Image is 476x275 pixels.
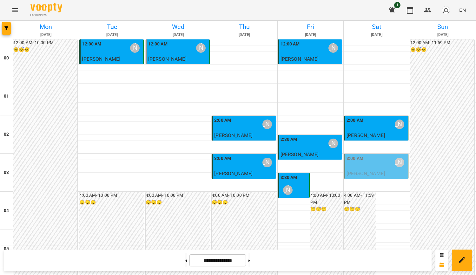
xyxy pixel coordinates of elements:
img: Voopty Logo [30,3,62,12]
div: Курбанова Софія [328,43,338,53]
span: [PERSON_NAME] [281,56,319,62]
span: EN [459,7,466,13]
button: Menu [8,3,23,18]
label: 3:30 AM [281,174,297,181]
h6: 4:00 AM - 10:00 PM [212,192,276,199]
label: 2:00 AM [347,117,363,124]
h6: 4:00 AM - 10:00 PM [146,192,210,199]
label: 12:00 AM [148,41,168,48]
h6: 😴😴😴 [410,46,474,53]
h6: [DATE] [146,32,210,38]
h6: 😴😴😴 [212,199,276,206]
div: Курбанова Софія [262,158,272,167]
h6: [DATE] [14,32,78,38]
label: 2:30 AM [281,136,297,143]
label: 3:00 AM [214,155,231,162]
span: [PERSON_NAME] [82,56,120,62]
div: Курбанова Софія [196,43,206,53]
h6: 😴😴😴 [344,206,376,213]
div: Курбанова Софія [283,185,293,195]
span: [PERSON_NAME] [214,132,253,138]
p: індивід МА 45 хв [214,177,274,185]
img: avatar_s.png [441,6,450,15]
h6: 😴😴😴 [310,206,342,213]
label: 2:00 AM [214,117,231,124]
label: 12:00 AM [82,41,101,48]
h6: 04 [4,207,9,214]
p: індивід МА 45 хв [347,177,407,185]
h6: Tue [80,22,144,32]
button: EN [457,4,468,16]
h6: 00 [4,55,9,62]
span: For Business [30,13,62,17]
h6: [DATE] [279,32,342,38]
div: Курбанова Софія [395,158,404,167]
span: [PERSON_NAME] [148,56,187,62]
h6: Sun [411,22,475,32]
h6: [DATE] [411,32,475,38]
h6: 4:00 AM - 10:00 PM [310,192,342,206]
span: 1 [394,2,400,8]
h6: Wed [146,22,210,32]
span: [PERSON_NAME] [347,170,385,176]
span: [PERSON_NAME] [214,170,253,176]
span: [PERSON_NAME] [347,132,385,138]
p: індивід МА 45 хв [214,139,274,147]
h6: 4:00 AM - 10:00 PM [79,192,143,199]
h6: 05 [4,245,9,252]
p: індивід шч англ 45 хв [281,63,340,71]
h6: Fri [279,22,342,32]
div: Курбанова Софія [328,139,338,148]
h6: 12:00 AM - 10:00 PM [13,39,77,46]
div: Курбанова Софія [130,43,140,53]
label: 3:00 AM [347,155,363,162]
label: 12:00 AM [281,41,300,48]
div: Курбанова Софія [262,120,272,129]
h6: 01 [4,93,9,100]
h6: [DATE] [212,32,276,38]
p: індивід шч англ 45 хв [148,63,208,71]
h6: 😴😴😴 [13,46,77,53]
h6: 😴😴😴 [146,199,210,206]
span: [PERSON_NAME] [281,151,319,157]
h6: 03 [4,169,9,176]
h6: Thu [212,22,276,32]
h6: Mon [14,22,78,32]
p: індивід шч англ 45 хв [82,63,142,71]
h6: 02 [4,131,9,138]
h6: 😴😴😴 [79,199,143,206]
h6: [DATE] [80,32,144,38]
div: Курбанова Софія [395,120,404,129]
h6: Sat [345,22,408,32]
p: індивід МА 45 хв [281,158,340,166]
h6: [DATE] [345,32,408,38]
h6: 12:00 AM - 11:59 PM [410,39,474,46]
h6: 4:00 AM - 11:59 PM [344,192,376,206]
p: індивід МА 45 хв [347,139,407,147]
